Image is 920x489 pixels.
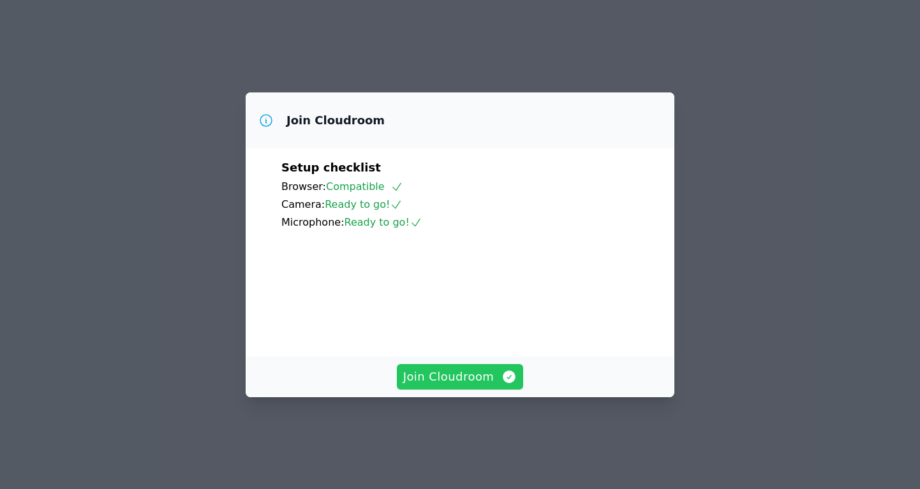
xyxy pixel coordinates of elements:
span: Ready to go! [325,198,403,210]
h3: Join Cloudroom [286,113,385,128]
span: Setup checklist [281,161,381,174]
span: Compatible [326,180,403,193]
button: Join Cloudroom [397,364,524,390]
span: Browser: [281,180,326,193]
span: Camera: [281,198,325,210]
span: Join Cloudroom [403,368,517,386]
span: Microphone: [281,216,345,228]
span: Ready to go! [345,216,422,228]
